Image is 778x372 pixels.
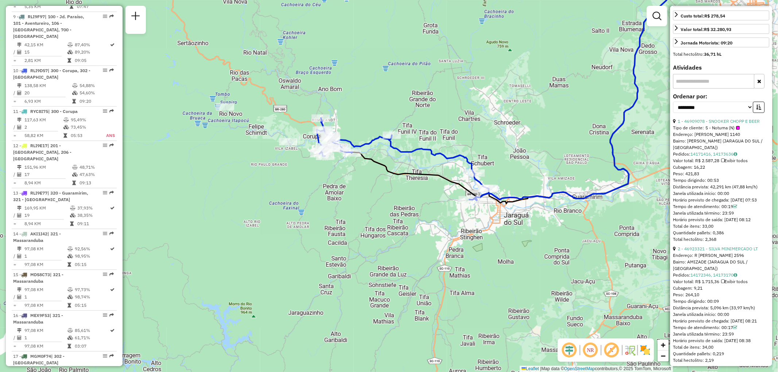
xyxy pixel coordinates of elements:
a: 2 - 46923321 - SILVA MINIMERCADO LT [678,246,758,251]
span: + [661,340,666,349]
td: 42,15 KM [24,41,67,48]
div: Total de itens: 34,00 [673,344,769,351]
td: 37,93% [77,204,110,212]
div: Janela utilizada término: 23:59 [673,210,769,216]
span: 10 - [13,68,90,80]
div: Jornada Motorista: 09:20 [681,40,732,46]
i: Total de Atividades [17,213,22,218]
div: Valor total: R$ 2.587,28 [673,157,769,164]
div: Tempo dirigindo: 00:09 [673,298,769,305]
span: MGM0F74 [30,353,51,359]
em: Rota exportada [109,313,114,317]
span: 9 - [13,14,84,39]
a: Jornada Motorista: 09:20 [673,38,769,47]
div: Atividade não roteirizada - MARILSA CASAS DIAS [216,103,234,110]
em: Opções [103,191,107,195]
a: 1 - 46909078 - SNOOKER CHOPP E BEER [678,118,760,124]
i: % de utilização da cubagem [67,254,73,258]
div: Custo total: [681,13,725,19]
div: Atividade não roteirizada - DIETER WAGEN BAR LTD [478,185,496,192]
div: Pedidos: [673,151,769,157]
td: / [13,252,17,260]
div: Distância prevista: 5,096 km (33,97 km/h) [673,305,769,311]
i: Distância Total [17,206,22,210]
span: Ocultar NR [582,341,599,359]
td: 8,94 KM [24,179,72,187]
span: Ocultar deslocamento [561,341,578,359]
span: 13 - [13,190,88,202]
span: − [661,351,666,360]
i: Observações [734,273,737,277]
i: % de utilização do peso [67,287,73,292]
a: Com service time [733,204,737,209]
td: 1 [24,252,67,260]
td: 98,95% [74,252,110,260]
td: 61,71% [74,334,110,341]
td: 73,45% [70,124,98,131]
td: 151,96 KM [24,164,72,171]
td: = [13,302,17,309]
em: Opções [103,68,107,73]
td: 97,08 KM [24,327,67,334]
a: 14172346, 14173170 [690,272,737,278]
i: % de utilização do peso [63,118,69,122]
td: 09:13 [79,179,114,187]
i: Total de Atividades [17,254,22,258]
td: 09:11 [77,220,110,227]
em: Rota exportada [109,231,114,236]
i: Distância Total [17,247,22,251]
span: | 321 - Massaranduba [13,231,61,243]
span: | 321 - Massaranduba [13,272,63,284]
span: 17 - [13,353,65,365]
a: Custo total:R$ 278,54 [673,11,769,20]
label: Ordenar por: [673,92,769,101]
a: Valor total:R$ 32.280,93 [673,24,769,34]
td: 1 [24,293,67,301]
div: Endereço: [PERSON_NAME] 1140 [673,131,769,138]
span: | 100 - Jd. Paraíso, 101 - Aventureiro, 106 - [GEOGRAPHIC_DATA], 700 - [GEOGRAPHIC_DATA] [13,14,84,39]
em: Opções [103,231,107,236]
span: | 300 - Corupa [48,109,78,114]
td: 09:05 [74,57,110,64]
i: Tempo total em rota [67,58,71,63]
i: % de utilização da cubagem [67,336,73,340]
i: % de utilização da cubagem [72,172,78,177]
em: Rota exportada [109,109,114,113]
span: RLI9E77 [30,190,47,196]
div: Tempo dirigindo: 00:53 [673,177,769,184]
span: RLI9F97 [28,14,45,19]
i: Rota otimizada [111,247,115,251]
span: Exibir todos [721,279,748,284]
div: Tempo de atendimento: 00:19 [673,203,769,210]
i: Distância Total [17,165,22,169]
i: Tempo total em rota [67,344,71,348]
div: Pedidos: [673,272,769,278]
td: = [13,57,17,64]
td: / [13,171,17,178]
td: 05:53 [70,132,98,139]
td: 48,71% [79,164,114,171]
i: Distância Total [17,118,22,122]
div: Janela utilizada término: 23:59 [673,331,769,337]
h4: Atividades [673,64,769,71]
i: Tempo total em rota [72,99,76,103]
span: | 321 - Massaranduba [13,313,63,325]
div: Tempo de atendimento: 00:17 [673,324,769,331]
span: MDS8C73 [30,272,50,277]
td: / [13,89,17,97]
a: Leaflet [522,366,539,371]
span: | 320 - Guaramirim, 321 - [GEOGRAPHIC_DATA] [13,190,88,202]
div: Total hectolitro: [673,51,769,58]
i: % de utilização do peso [67,43,73,47]
div: Horário previsto de saída: [DATE] 08:38 [673,337,769,344]
em: Opções [103,14,107,19]
td: 1 [24,334,67,341]
i: % de utilização do peso [72,83,78,88]
a: Com service time [733,325,737,330]
span: 11 - [13,109,78,114]
td: 19 [24,212,70,219]
td: 54,60% [79,89,114,97]
td: 05:15 [74,302,110,309]
div: Horário previsto de chegada: [DATE] 07:53 [673,197,769,203]
button: Ordem crescente [753,102,765,113]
